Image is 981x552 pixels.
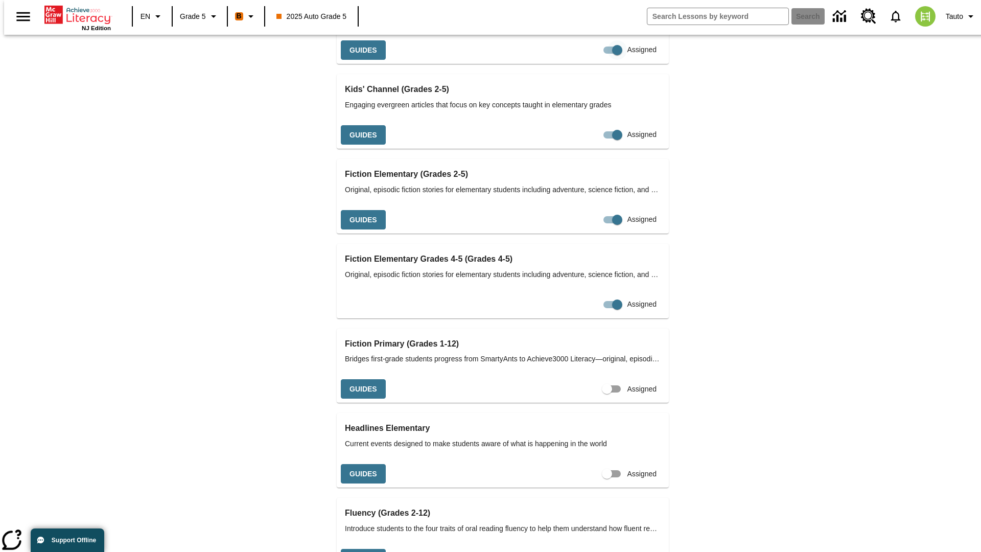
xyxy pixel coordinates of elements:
span: Grade 5 [180,11,206,22]
button: Guides [341,40,386,60]
button: Guides [341,464,386,484]
span: Tauto [946,11,963,22]
span: Original, episodic fiction stories for elementary students including adventure, science fiction, ... [345,269,661,280]
button: Open side menu [8,2,38,32]
span: Introduce students to the four traits of oral reading fluency to help them understand how fluent ... [345,523,661,534]
input: search field [647,8,788,25]
h3: Fiction Elementary (Grades 2-5) [345,167,661,181]
div: Home [44,4,111,31]
button: Support Offline [31,528,104,552]
span: Assigned [627,299,657,310]
span: EN [141,11,150,22]
span: Engaging evergreen articles that focus on key concepts taught in elementary grades [345,100,661,110]
button: Boost Class color is orange. Change class color [231,7,261,26]
h3: Headlines Elementary [345,421,661,435]
span: Assigned [627,214,657,225]
span: Assigned [627,469,657,479]
button: Guides [341,125,386,145]
span: Assigned [627,384,657,395]
a: Home [44,5,111,25]
a: Notifications [882,3,909,30]
h3: Fluency (Grades 2-12) [345,506,661,520]
span: Current events designed to make students aware of what is happening in the world [345,439,661,449]
span: Assigned [627,44,657,55]
span: Bridges first-grade students progress from SmartyAnts to Achieve3000 Literacy—original, episodic ... [345,354,661,364]
span: Support Offline [52,537,96,544]
button: Select a new avatar [909,3,942,30]
h3: Kids' Channel (Grades 2-5) [345,82,661,97]
button: Guides [341,379,386,399]
span: Assigned [627,129,657,140]
a: Data Center [827,3,855,31]
button: Profile/Settings [942,7,981,26]
h3: Fiction Primary (Grades 1-12) [345,337,661,351]
span: NJ Edition [82,25,111,31]
span: 2025 Auto Grade 5 [276,11,347,22]
a: Resource Center, Will open in new tab [855,3,882,30]
button: Grade: Grade 5, Select a grade [176,7,224,26]
button: Guides [341,210,386,230]
span: B [237,10,242,22]
span: Original, episodic fiction stories for elementary students including adventure, science fiction, ... [345,185,661,195]
img: avatar image [915,6,936,27]
h3: Fiction Elementary Grades 4-5 (Grades 4-5) [345,252,661,266]
button: Language: EN, Select a language [136,7,169,26]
